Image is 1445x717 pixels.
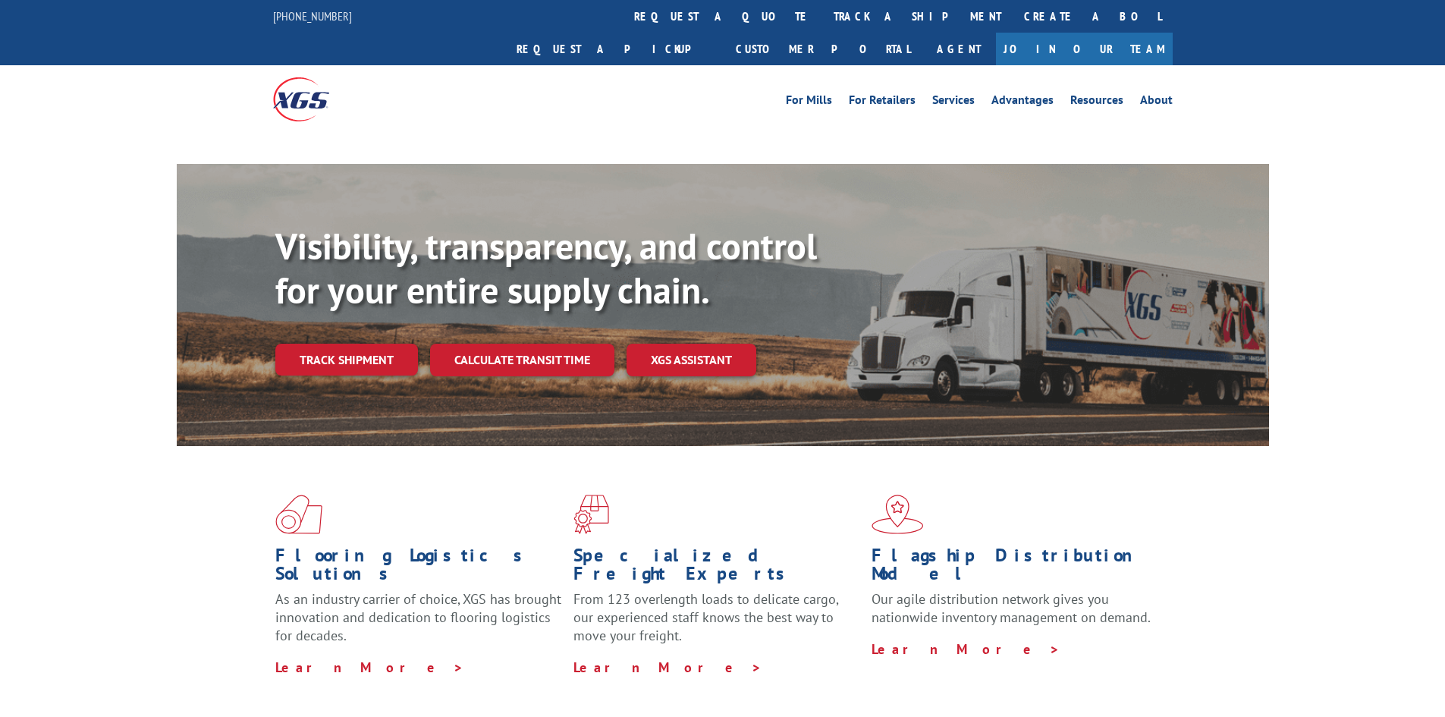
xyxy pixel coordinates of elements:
img: xgs-icon-total-supply-chain-intelligence-red [275,495,322,534]
a: XGS ASSISTANT [627,344,756,376]
h1: Flooring Logistics Solutions [275,546,562,590]
a: Services [932,94,975,111]
a: For Mills [786,94,832,111]
span: Our agile distribution network gives you nationwide inventory management on demand. [872,590,1151,626]
span: As an industry carrier of choice, XGS has brought innovation and dedication to flooring logistics... [275,590,561,644]
img: xgs-icon-flagship-distribution-model-red [872,495,924,534]
a: About [1140,94,1173,111]
a: Agent [922,33,996,65]
a: Learn More > [275,659,464,676]
a: Track shipment [275,344,418,376]
a: Learn More > [872,640,1060,658]
h1: Flagship Distribution Model [872,546,1158,590]
a: For Retailers [849,94,916,111]
a: Calculate transit time [430,344,614,376]
a: Join Our Team [996,33,1173,65]
p: From 123 overlength loads to delicate cargo, our experienced staff knows the best way to move you... [573,590,860,658]
a: Learn More > [573,659,762,676]
h1: Specialized Freight Experts [573,546,860,590]
a: Advantages [991,94,1054,111]
a: Customer Portal [724,33,922,65]
img: xgs-icon-focused-on-flooring-red [573,495,609,534]
b: Visibility, transparency, and control for your entire supply chain. [275,222,817,313]
a: Resources [1070,94,1123,111]
a: Request a pickup [505,33,724,65]
a: [PHONE_NUMBER] [273,8,352,24]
